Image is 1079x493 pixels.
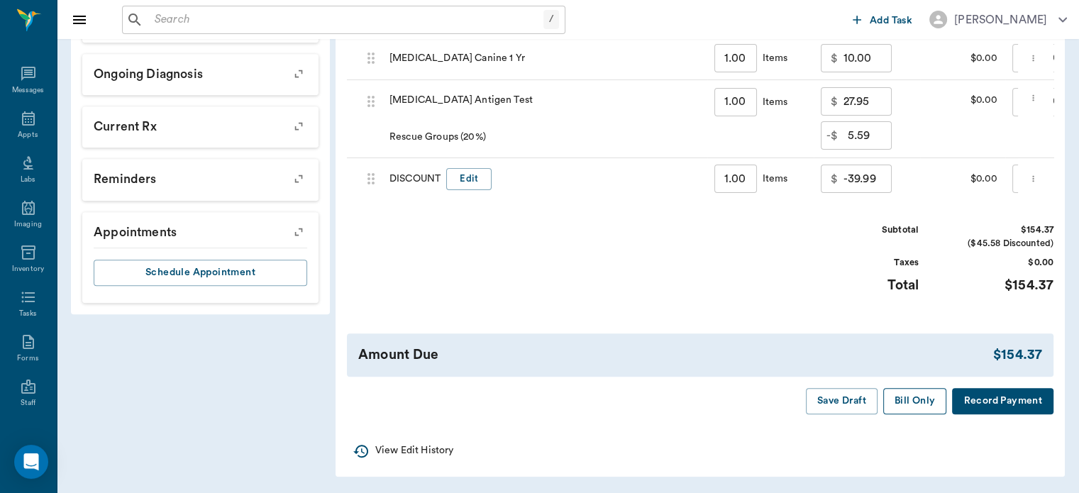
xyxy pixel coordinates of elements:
[947,275,1053,296] div: $154.37
[812,256,919,270] div: Taxes
[843,87,892,116] input: 0.00
[543,10,559,29] div: /
[82,54,319,89] p: Ongoing diagnosis
[806,388,878,414] button: Save Draft
[883,388,947,414] button: Bill Only
[18,130,38,140] div: Appts
[920,158,1005,201] div: $0.00
[826,127,838,144] p: -$
[947,223,1053,237] div: $154.37
[1025,167,1041,191] button: more
[82,159,319,194] p: Reminders
[1025,46,1041,70] button: more
[82,212,319,248] p: Appointments
[947,256,1053,270] div: $0.00
[14,219,42,230] div: Imaging
[812,223,919,237] div: Subtotal
[375,443,453,458] p: View Edit History
[903,168,910,189] button: message
[831,93,838,110] p: $
[831,170,838,187] p: $
[952,388,1053,414] button: Record Payment
[920,38,1005,80] div: $0.00
[954,11,1047,28] div: [PERSON_NAME]
[446,168,492,190] button: Edit
[847,6,918,33] button: Add Task
[918,6,1078,33] button: [PERSON_NAME]
[757,51,788,65] div: Items
[382,38,707,80] div: [MEDICAL_DATA] Canine 1 Yr
[358,345,993,365] div: Amount Due
[757,172,788,186] div: Items
[1025,86,1041,110] button: more
[757,95,788,109] div: Items
[843,165,892,193] input: 0.00
[389,130,486,144] div: Rescue Groups (20%)
[389,93,533,107] div: [MEDICAL_DATA] Antigen Test
[993,345,1042,365] div: $154.37
[12,85,45,96] div: Messages
[65,6,94,34] button: Close drawer
[21,175,35,185] div: Labs
[920,80,1005,158] div: $0.00
[12,264,44,275] div: Inventory
[947,237,1053,250] div: ($45.58 Discounted)
[94,260,307,286] button: Schedule Appointment
[812,275,919,296] div: Total
[149,10,543,30] input: Search
[82,106,319,142] p: Current Rx
[831,50,838,67] p: $
[17,353,38,364] div: Forms
[21,398,35,409] div: Staff
[14,445,48,479] div: Open Intercom Messenger
[19,309,37,319] div: Tasks
[848,121,892,150] input: 0.00
[389,168,492,190] div: DISCOUNT
[843,44,892,72] input: 0.00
